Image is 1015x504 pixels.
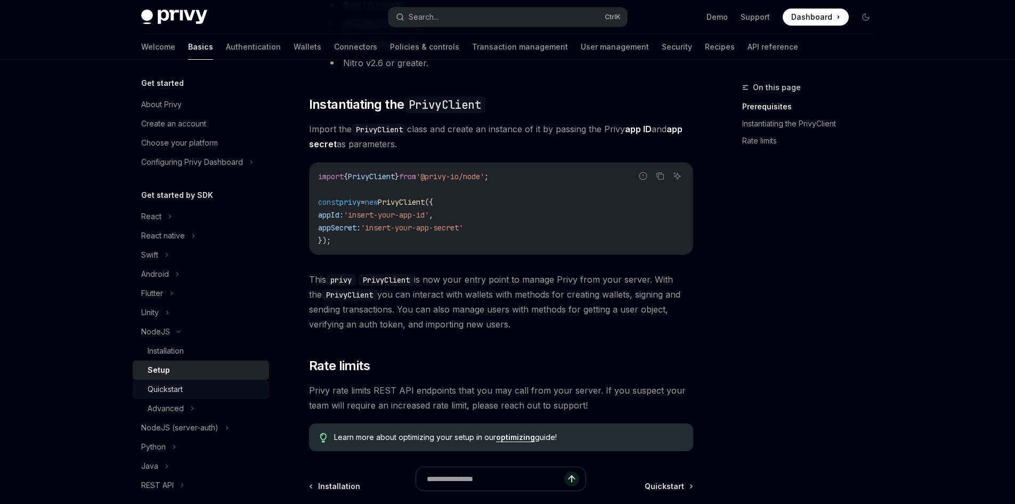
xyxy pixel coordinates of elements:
a: Security [662,34,692,60]
a: Wallets [294,34,321,60]
button: Search...CtrlK [388,7,627,27]
a: About Privy [133,95,269,114]
span: } [395,172,399,181]
a: Demo [707,12,728,22]
span: = [361,197,365,207]
div: Choose your platform [141,137,218,149]
a: Transaction management [472,34,568,60]
a: Prerequisites [742,98,883,115]
span: appId: [318,210,344,220]
img: dark logo [141,10,207,25]
code: PrivyClient [352,124,407,135]
a: Dashboard [783,9,849,26]
span: '@privy-io/node' [416,172,484,181]
div: REST API [141,479,174,492]
div: Setup [148,364,170,377]
span: import [318,172,344,181]
span: Dashboard [791,12,832,22]
div: Installation [148,345,184,357]
a: Basics [188,34,213,60]
div: Quickstart [148,383,183,396]
span: Import the class and create an instance of it by passing the Privy and as parameters. [309,122,693,151]
strong: app ID [625,124,652,134]
span: PrivyClient [348,172,395,181]
button: Ask AI [670,169,684,183]
div: Python [141,441,166,453]
div: React [141,210,161,223]
span: ({ [425,197,433,207]
div: Create an account [141,117,206,130]
div: React native [141,229,185,242]
span: from [399,172,416,181]
span: Ctrl K [605,13,621,21]
div: Advanced [148,402,184,415]
a: Instantiating the PrivyClient [742,115,883,132]
div: Search... [409,11,439,23]
a: API reference [748,34,798,60]
span: { [344,172,348,181]
button: Report incorrect code [636,169,650,183]
span: ; [484,172,489,181]
svg: Tip [320,433,327,443]
a: Choose your platform [133,133,269,153]
a: Installation [133,341,269,361]
code: PrivyClient [404,97,485,113]
span: This is now your entry point to manage Privy from your server. With the you can interact with wal... [309,272,693,332]
h5: Get started [141,77,184,90]
a: Rate limits [742,132,883,149]
span: On this page [753,81,801,94]
div: Android [141,268,169,281]
span: }); [318,236,331,245]
span: Instantiating the [309,96,485,113]
a: Quickstart [133,380,269,399]
div: Swift [141,249,158,261]
a: Create an account [133,114,269,133]
div: NodeJS (server-auth) [141,421,218,434]
span: Learn more about optimizing your setup in our guide! [334,432,682,443]
a: Authentication [226,34,281,60]
button: Send message [564,471,579,486]
span: Rate limits [309,357,370,374]
a: Policies & controls [390,34,459,60]
a: optimizing [496,433,535,442]
div: Java [141,460,158,473]
code: privy [326,274,356,286]
a: Connectors [334,34,377,60]
a: Recipes [705,34,735,60]
a: Support [741,12,770,22]
span: const [318,197,339,207]
span: new [365,197,378,207]
span: PrivyClient [378,197,425,207]
div: Unity [141,306,159,319]
li: Nitro v2.6 or greater. [326,55,693,70]
span: Privy rate limits REST API endpoints that you may call from your server. If you suspect your team... [309,383,693,413]
span: 'insert-your-app-secret' [361,223,463,233]
code: PrivyClient [322,289,377,301]
div: NodeJS [141,325,170,338]
span: , [429,210,433,220]
a: Welcome [141,34,175,60]
div: Configuring Privy Dashboard [141,156,243,169]
h5: Get started by SDK [141,189,213,202]
button: Toggle dark mode [857,9,874,26]
a: Setup [133,361,269,380]
code: PrivyClient [359,274,414,286]
span: 'insert-your-app-id' [344,210,429,220]
a: User management [581,34,649,60]
div: Flutter [141,287,163,300]
button: Copy the contents from the code block [653,169,667,183]
span: appSecret: [318,223,361,233]
span: privy [339,197,361,207]
div: About Privy [141,98,182,111]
